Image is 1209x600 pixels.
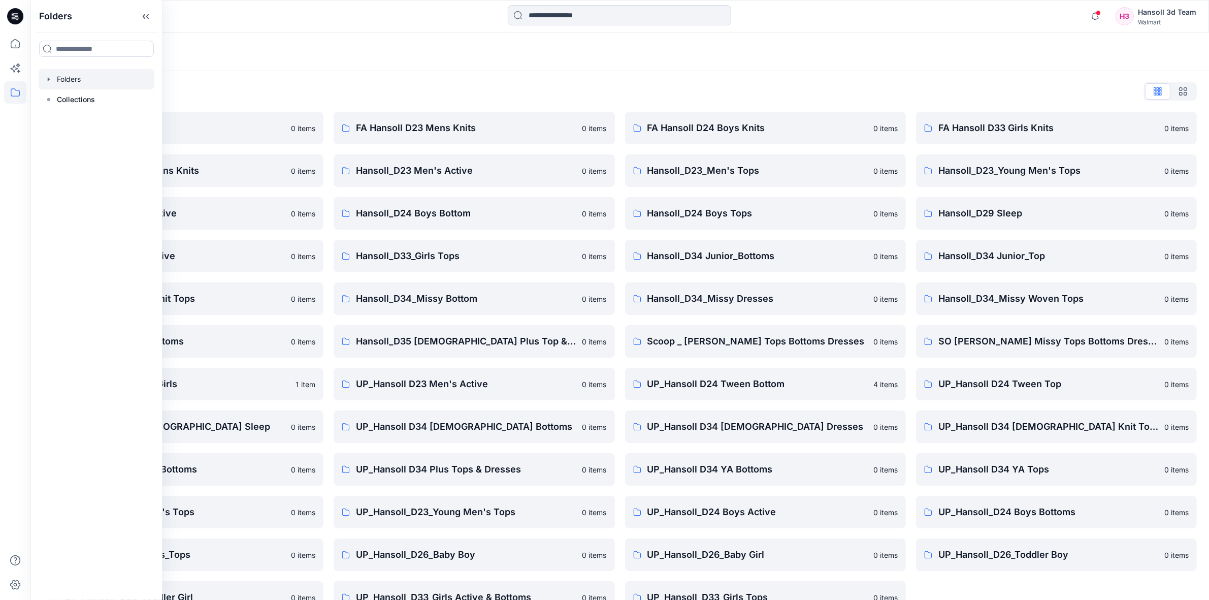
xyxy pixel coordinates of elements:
[291,464,315,475] p: 0 items
[334,539,614,571] a: UP_Hansoll_D26_Baby Boy0 items
[625,368,906,400] a: UP_Hansoll D24 Tween Bottom4 items
[43,410,323,443] a: UP_Hansoll D29 [DEMOGRAPHIC_DATA] Sleep0 items
[938,334,1158,349] p: SO [PERSON_NAME] Missy Tops Bottoms Dresses
[938,548,1158,562] p: UP_Hansoll_D26_Toddler Boy
[916,410,1197,443] a: UP_Hansoll D34 [DEMOGRAPHIC_DATA] Knit Tops0 items
[334,368,614,400] a: UP_Hansoll D23 Men's Active0 items
[356,334,576,349] p: Hansoll_D35 [DEMOGRAPHIC_DATA] Plus Top & Dresses
[647,505,867,519] p: UP_Hansoll_D24 Boys Active
[625,410,906,443] a: UP_Hansoll D34 [DEMOGRAPHIC_DATA] Dresses0 items
[582,422,607,432] p: 0 items
[582,294,607,304] p: 0 items
[938,420,1158,434] p: UP_Hansoll D34 [DEMOGRAPHIC_DATA] Knit Tops
[938,462,1158,477] p: UP_Hansoll D34 YA Tops
[916,112,1197,144] a: FA Hansoll D33 Girls Knits0 items
[291,422,315,432] p: 0 items
[334,496,614,528] a: UP_Hansoll_D23_Young Men's Tops0 items
[65,505,285,519] p: UP_Hansoll_D23_Men's Tops
[291,507,315,518] p: 0 items
[873,166,898,176] p: 0 items
[1164,550,1189,560] p: 0 items
[916,282,1197,315] a: Hansoll_D34_Missy Woven Tops0 items
[43,240,323,272] a: Hansoll_D33_Girls Active0 items
[356,377,576,391] p: UP_Hansoll D23 Men's Active
[65,377,289,391] p: TWEEN Hansoll D33 Girls
[916,325,1197,358] a: SO [PERSON_NAME] Missy Tops Bottoms Dresses0 items
[916,368,1197,400] a: UP_Hansoll D24 Tween Top0 items
[873,294,898,304] p: 0 items
[291,208,315,219] p: 0 items
[334,154,614,187] a: Hansoll_D23 Men's Active0 items
[625,282,906,315] a: Hansoll_D34_Missy Dresses0 items
[647,377,867,391] p: UP_Hansoll D24 Tween Bottom
[43,453,323,486] a: UP_Hansoll D34 Plus Bottoms0 items
[625,154,906,187] a: Hansoll_D23_Men's Tops0 items
[647,548,867,562] p: UP_Hansoll_D26_Baby Girl
[625,453,906,486] a: UP_Hansoll D34 YA Bottoms0 items
[43,154,323,187] a: FA Hansoll D34 Womens Knits0 items
[582,123,607,134] p: 0 items
[356,505,576,519] p: UP_Hansoll_D23_Young Men's Tops
[334,282,614,315] a: Hansoll_D34_Missy Bottom0 items
[873,550,898,560] p: 0 items
[65,420,285,434] p: UP_Hansoll D29 [DEMOGRAPHIC_DATA] Sleep
[356,249,576,263] p: Hansoll_D33_Girls Tops
[916,539,1197,571] a: UP_Hansoll_D26_Toddler Boy0 items
[582,208,607,219] p: 0 items
[1164,208,1189,219] p: 0 items
[65,292,285,306] p: Hansoll_D34 Missy Knit Tops
[873,464,898,475] p: 0 items
[43,325,323,358] a: Hansoll_D34_Plus Bottoms0 items
[625,240,906,272] a: Hansoll_D34 Junior_Bottoms0 items
[334,240,614,272] a: Hansoll_D33_Girls Tops0 items
[938,206,1158,220] p: Hansoll_D29 Sleep
[625,496,906,528] a: UP_Hansoll_D24 Boys Active0 items
[938,292,1158,306] p: Hansoll_D34_Missy Woven Tops
[873,123,898,134] p: 0 items
[65,164,285,178] p: FA Hansoll D34 Womens Knits
[582,464,607,475] p: 0 items
[334,410,614,443] a: UP_Hansoll D34 [DEMOGRAPHIC_DATA] Bottoms0 items
[65,462,285,477] p: UP_Hansoll D34 Plus Bottoms
[291,294,315,304] p: 0 items
[582,550,607,560] p: 0 items
[291,550,315,560] p: 0 items
[938,249,1158,263] p: Hansoll_D34 Junior_Top
[65,548,285,562] p: UP_Hansoll_D24_Boys_Tops
[296,379,315,390] p: 1 item
[873,336,898,347] p: 0 items
[356,206,576,220] p: Hansoll_D24 Boys Bottom
[647,334,867,349] p: Scoop _ [PERSON_NAME] Tops Bottoms Dresses
[1164,422,1189,432] p: 0 items
[647,121,867,135] p: FA Hansoll D24 Boys Knits
[57,93,95,106] p: Collections
[65,334,285,349] p: Hansoll_D34_Plus Bottoms
[916,154,1197,187] a: Hansoll_D23_Young Men's Tops0 items
[647,462,867,477] p: UP_Hansoll D34 YA Bottoms
[582,379,607,390] p: 0 items
[647,249,867,263] p: Hansoll_D34 Junior_Bottoms
[356,420,576,434] p: UP_Hansoll D34 [DEMOGRAPHIC_DATA] Bottoms
[873,208,898,219] p: 0 items
[625,197,906,230] a: Hansoll_D24 Boys Tops0 items
[65,206,285,220] p: Hansoll_D24 Boys Active
[1164,507,1189,518] p: 0 items
[938,377,1158,391] p: UP_Hansoll D24 Tween Top
[356,548,576,562] p: UP_Hansoll_D26_Baby Boy
[647,164,867,178] p: Hansoll_D23_Men's Tops
[356,164,576,178] p: Hansoll_D23 Men's Active
[356,462,576,477] p: UP_Hansoll D34 Plus Tops & Dresses
[1164,251,1189,262] p: 0 items
[291,336,315,347] p: 0 items
[647,292,867,306] p: Hansoll_D34_Missy Dresses
[43,112,323,144] a: EcoShot Hansoll0 items
[1138,6,1196,18] div: Hansoll 3d Team
[916,453,1197,486] a: UP_Hansoll D34 YA Tops0 items
[873,251,898,262] p: 0 items
[647,206,867,220] p: Hansoll_D24 Boys Tops
[873,379,898,390] p: 4 items
[1138,18,1196,26] div: Walmart
[291,251,315,262] p: 0 items
[916,240,1197,272] a: Hansoll_D34 Junior_Top0 items
[873,507,898,518] p: 0 items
